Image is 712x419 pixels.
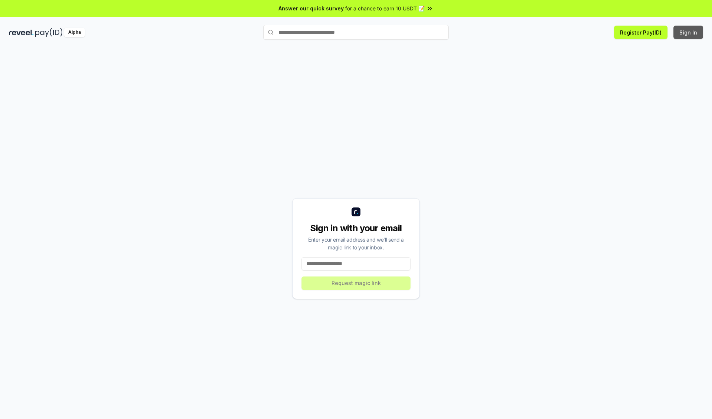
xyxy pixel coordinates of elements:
[614,26,667,39] button: Register Pay(ID)
[352,207,360,216] img: logo_small
[673,26,703,39] button: Sign In
[301,222,411,234] div: Sign in with your email
[64,28,85,37] div: Alpha
[9,28,34,37] img: reveel_dark
[301,236,411,251] div: Enter your email address and we’ll send a magic link to your inbox.
[345,4,425,12] span: for a chance to earn 10 USDT 📝
[35,28,63,37] img: pay_id
[278,4,344,12] span: Answer our quick survey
